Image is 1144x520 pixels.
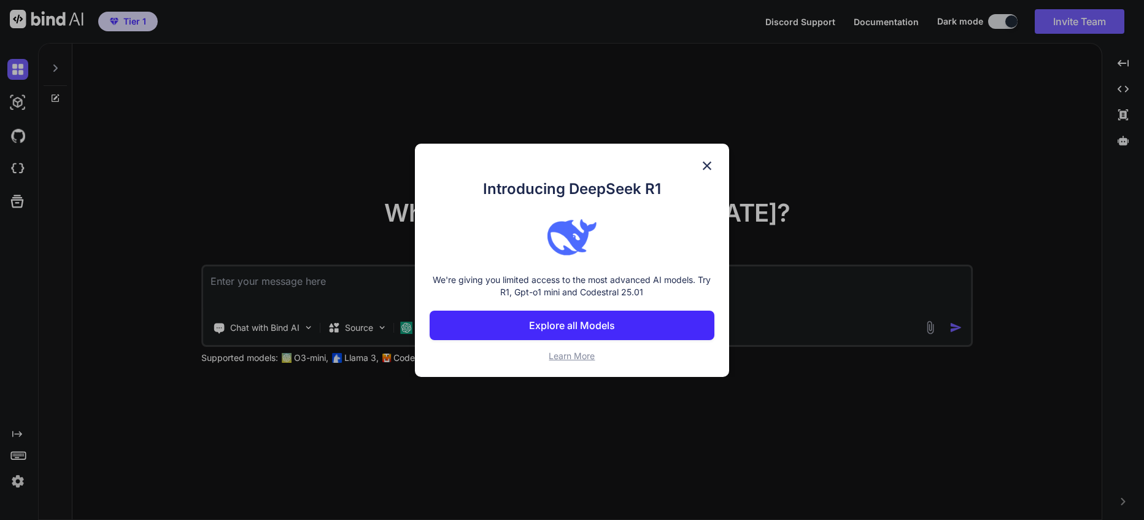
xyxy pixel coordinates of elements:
span: Learn More [549,351,595,361]
img: close [700,158,714,173]
p: Explore all Models [529,318,615,333]
img: bind logo [547,212,597,262]
button: Explore all Models [430,311,715,340]
h1: Introducing DeepSeek R1 [430,178,715,200]
p: We're giving you limited access to the most advanced AI models. Try R1, Gpt-o1 mini and Codestral... [430,274,715,298]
